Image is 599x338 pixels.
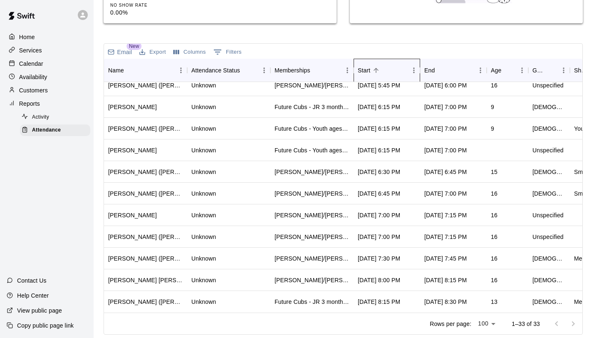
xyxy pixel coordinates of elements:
[474,64,487,77] button: Menu
[275,103,349,111] div: Future Cubs - JR 3 month Membership , Future Cubs - Youth ages 9-12 3 month membership
[475,318,498,330] div: 100
[358,276,400,284] div: Sep 11, 2025, 8:00 PM
[17,321,74,330] p: Copy public page link
[108,124,183,133] div: Robert Abendschoen (Melissa Bence)
[532,59,546,82] div: Gender
[108,103,157,111] div: Sebastiano Abbattista
[491,276,498,284] div: 16
[275,59,310,82] div: Memberships
[532,298,566,306] div: Male
[175,64,187,77] button: Menu
[19,33,35,41] p: Home
[7,44,87,57] a: Services
[108,254,183,263] div: Joseph Krautheim (Paul Krautheim )
[491,189,498,198] div: 16
[424,276,467,284] div: Sep 11, 2025, 8:15 PM
[108,276,183,284] div: Hudson Giddens
[424,168,467,176] div: Sep 11, 2025, 6:45 PM
[424,81,467,89] div: Sep 11, 2025, 6:00 PM
[137,46,168,59] button: Export
[358,59,370,82] div: Start
[7,57,87,70] a: Calendar
[532,146,564,154] div: Unspecified
[191,146,216,154] div: Unknown
[424,298,467,306] div: Sep 11, 2025, 8:30 PM
[17,306,62,315] p: View public page
[491,233,498,241] div: 16
[574,189,589,198] div: Small
[424,59,435,82] div: End
[430,320,471,328] p: Rows per page:
[191,81,216,89] div: Unknown
[532,233,564,241] div: Unspecified
[19,46,42,55] p: Services
[191,189,216,198] div: Unknown
[532,168,566,176] div: Male
[532,81,564,89] div: Unspecified
[7,97,87,110] a: Reports
[358,254,400,263] div: Sep 11, 2025, 7:30 PM
[424,103,467,111] div: Sep 11, 2025, 7:00 PM
[270,59,354,82] div: Memberships
[126,42,141,50] span: New
[171,46,208,59] button: Select columns
[108,298,183,306] div: Cameron Roig (Meredith Roig)
[19,60,43,68] p: Calendar
[191,124,216,133] div: Unknown
[532,189,566,198] div: Male
[191,59,240,82] div: Attendance Status
[424,189,467,198] div: Sep 11, 2025, 7:00 PM
[491,298,498,306] div: 13
[17,276,47,285] p: Contact Us
[574,59,587,82] div: Shirt Size
[501,65,513,76] button: Sort
[7,71,87,83] div: Availability
[191,298,216,306] div: Unknown
[532,211,564,219] div: Unspecified
[491,254,498,263] div: 16
[108,146,157,154] div: Melissa Bence
[491,168,498,176] div: 15
[358,233,400,241] div: Sep 11, 2025, 7:00 PM
[358,168,400,176] div: Sep 11, 2025, 6:30 PM
[424,233,467,241] div: Sep 11, 2025, 7:15 PM
[358,103,400,111] div: Sep 11, 2025, 6:15 PM
[7,84,87,97] a: Customers
[240,65,252,76] button: Sort
[424,254,467,263] div: Sep 11, 2025, 7:45 PM
[19,73,47,81] p: Availability
[435,65,446,76] button: Sort
[32,113,49,122] span: Activity
[108,233,183,241] div: Louis Carter (Louis Carter)
[424,211,467,219] div: Sep 11, 2025, 7:15 PM
[17,291,49,300] p: Help Center
[275,254,349,263] div: Todd/Brad - 6 Month Unlimited Membership
[191,168,216,176] div: Unknown
[211,45,244,59] button: Show filters
[491,103,494,111] div: 9
[358,211,400,219] div: Sep 11, 2025, 7:00 PM
[191,276,216,284] div: Unknown
[574,168,589,176] div: Small
[408,64,420,77] button: Menu
[275,168,349,176] div: Tom/Mike - Month to Month Membership - 2x per week, Todd/Brad - Month to Month Membership - 2x pe...
[19,99,40,108] p: Reports
[191,254,216,263] div: Unknown
[124,65,136,76] button: Sort
[191,211,216,219] div: Unknown
[491,211,498,219] div: 16
[310,65,322,76] button: Sort
[358,146,400,154] div: Sep 11, 2025, 6:15 PM
[532,124,566,133] div: Male
[191,233,216,241] div: Unknown
[532,103,566,111] div: Male
[574,254,595,263] div: Medium
[370,65,382,76] button: Sort
[108,168,183,176] div: James Gaven (Jim Gaven)
[258,64,270,77] button: Menu
[20,124,94,137] a: Attendance
[7,31,87,43] div: Home
[275,189,349,198] div: Todd/Brad - Monthly 1x per Week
